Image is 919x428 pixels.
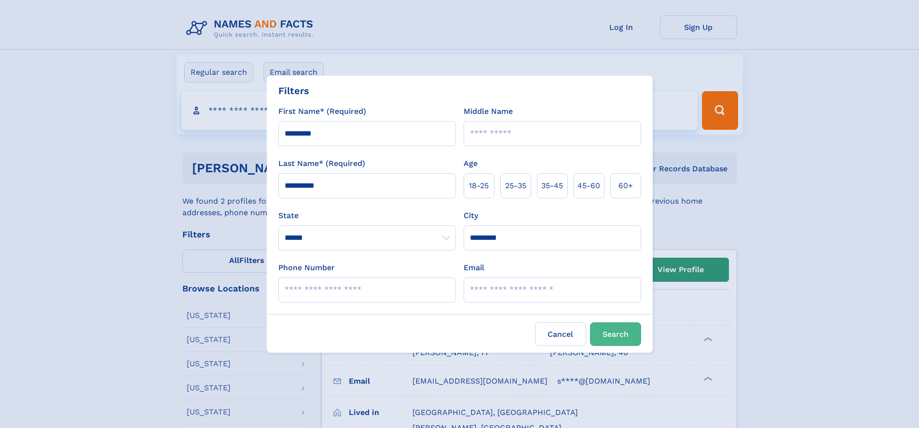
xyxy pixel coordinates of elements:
[464,158,478,169] label: Age
[278,158,365,169] label: Last Name* (Required)
[464,106,513,117] label: Middle Name
[541,180,563,192] span: 35‑45
[278,210,456,221] label: State
[464,210,478,221] label: City
[577,180,600,192] span: 45‑60
[278,262,335,274] label: Phone Number
[464,262,484,274] label: Email
[535,322,586,346] label: Cancel
[469,180,489,192] span: 18‑25
[618,180,633,192] span: 60+
[590,322,641,346] button: Search
[278,83,309,98] div: Filters
[278,106,366,117] label: First Name* (Required)
[505,180,526,192] span: 25‑35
